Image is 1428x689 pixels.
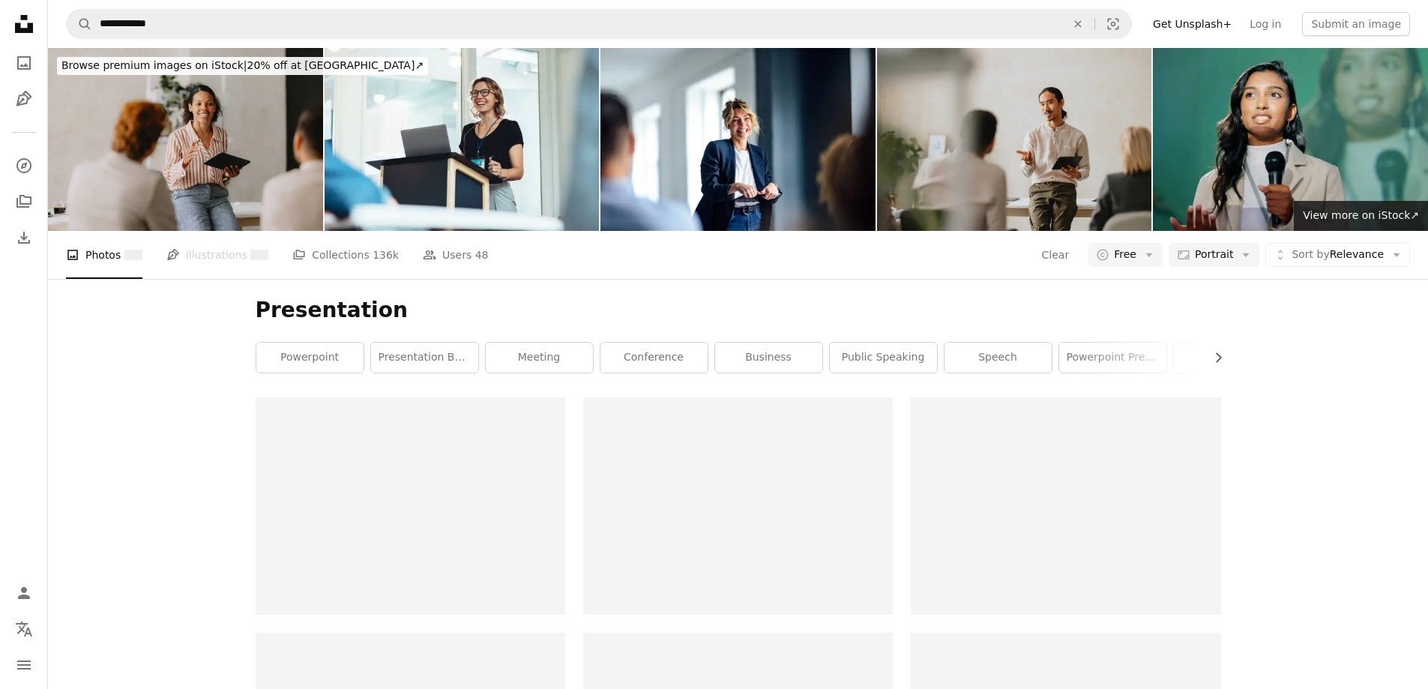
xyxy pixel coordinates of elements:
a: Illustrations [166,231,268,279]
button: scroll list to the right [1205,343,1221,373]
span: View more on iStock ↗ [1303,209,1419,221]
img: Group Business Meeting at Bright Beige Office [48,48,323,231]
form: Find visuals sitewide [66,9,1132,39]
a: speech [945,343,1052,373]
span: Sort by [1292,248,1329,260]
img: Conference, presentation or seminar and public speaking woman with microphone on stage for develo... [1153,48,1428,231]
button: Language [9,614,39,644]
span: 20% off at [GEOGRAPHIC_DATA] ↗ [61,59,424,71]
a: business [715,343,822,373]
span: Relevance [1292,247,1384,262]
a: Explore [9,151,39,181]
span: 48 [475,247,489,263]
button: Clear [1041,243,1070,267]
h1: Presentation [256,297,1221,324]
a: Collections 136k [292,231,399,279]
a: person [1174,343,1281,373]
button: Search Unsplash [67,10,92,38]
a: Users 48 [423,231,489,279]
a: Photos [9,48,39,78]
a: meeting [486,343,593,373]
a: public speaking [830,343,937,373]
a: Home — Unsplash [9,9,39,42]
button: Sort byRelevance [1265,243,1410,267]
a: presentation background [371,343,478,373]
button: Submit an image [1302,12,1410,36]
img: Female business professional addressing a seminar [325,48,600,231]
a: conference [600,343,708,373]
button: Visual search [1095,10,1131,38]
span: 136k [373,247,399,263]
span: Portrait [1195,247,1233,262]
a: Download History [9,223,39,253]
button: Clear [1061,10,1094,38]
span: Free [1114,247,1136,262]
a: Log in / Sign up [9,578,39,608]
a: powerpoint presentation [1059,343,1166,373]
a: Collections [9,187,39,217]
a: Get Unsplash+ [1144,12,1241,36]
a: Illustrations [9,84,39,114]
button: Free [1088,243,1163,267]
img: Cheerful Female Presenter Interacting With the Audience [600,48,876,231]
a: powerpoint [256,343,364,373]
a: Log in [1241,12,1290,36]
span: Browse premium images on iStock | [61,59,247,71]
a: Browse premium images on iStock|20% off at [GEOGRAPHIC_DATA]↗ [48,48,437,84]
a: View more on iStock↗ [1294,201,1428,231]
img: Business Meeting with Presenter in Modern Office Setting [877,48,1152,231]
button: Portrait [1169,243,1259,267]
button: Menu [9,650,39,680]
